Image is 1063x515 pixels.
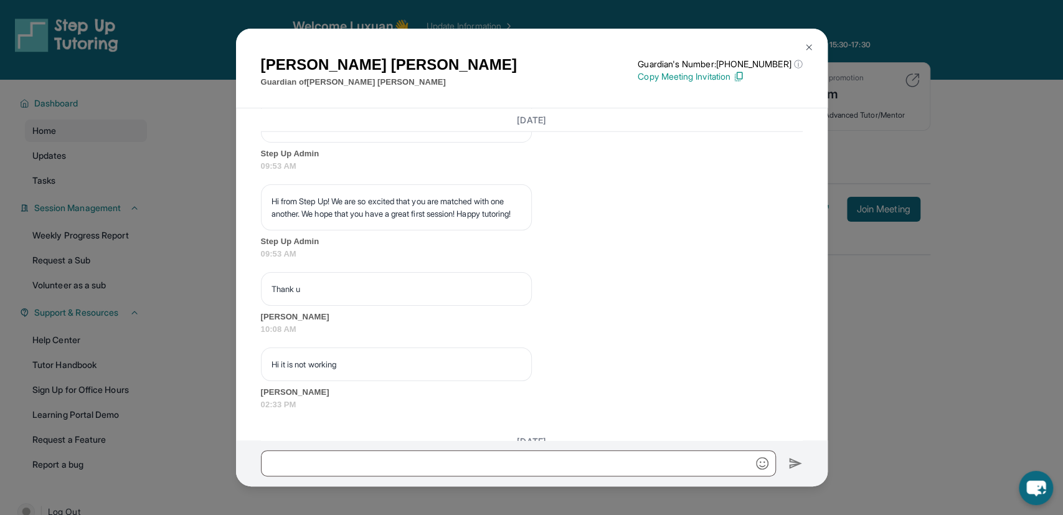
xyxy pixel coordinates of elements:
span: Step Up Admin [261,148,803,160]
p: Copy Meeting Invitation [638,70,802,83]
p: Guardian's Number: [PHONE_NUMBER] [638,58,802,70]
img: Close Icon [804,42,814,52]
p: Guardian of [PERSON_NAME] [PERSON_NAME] [261,76,517,88]
img: Emoji [756,457,768,470]
img: Copy Icon [733,71,744,82]
span: 02:33 PM [261,399,803,411]
h3: [DATE] [261,435,803,448]
span: 09:53 AM [261,160,803,172]
img: Send icon [788,456,803,471]
p: Thank u [272,283,521,295]
span: [PERSON_NAME] [261,311,803,323]
p: Hi from Step Up! We are so excited that you are matched with one another. We hope that you have a... [272,195,521,220]
span: 09:53 AM [261,248,803,260]
span: 10:08 AM [261,323,803,336]
span: [PERSON_NAME] [261,386,803,399]
h3: [DATE] [261,113,803,126]
button: chat-button [1019,471,1053,505]
span: ⓘ [793,58,802,70]
span: Step Up Admin [261,235,803,248]
h1: [PERSON_NAME] [PERSON_NAME] [261,54,517,76]
p: Hi it is not working [272,358,521,371]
